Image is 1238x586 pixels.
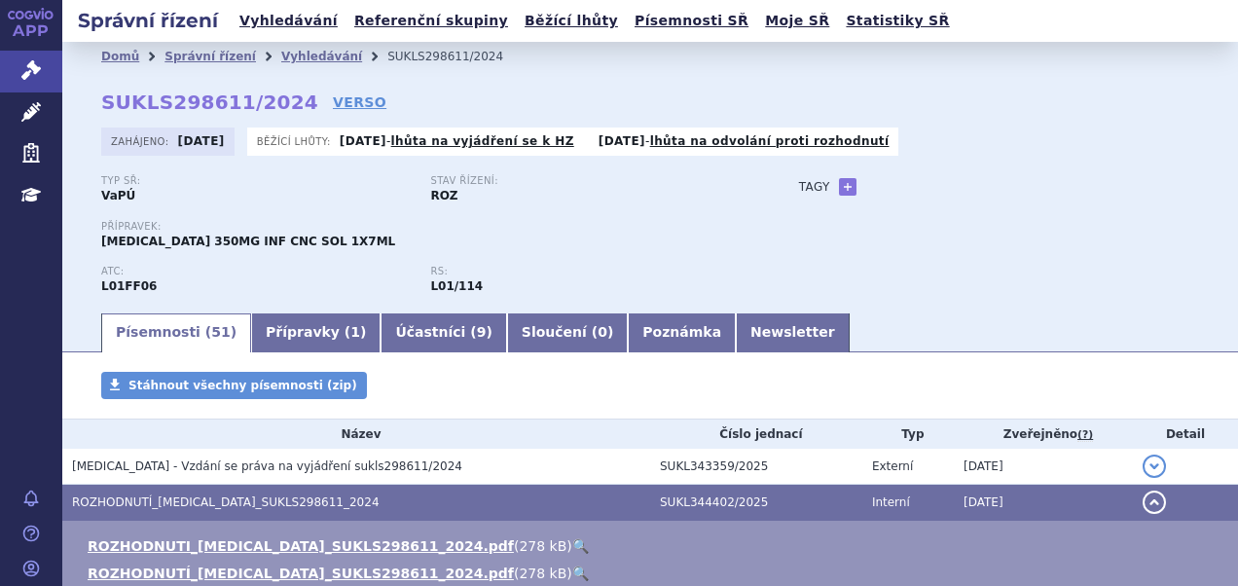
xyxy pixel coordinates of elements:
strong: cemiplimab [430,279,483,293]
p: RS: [430,266,740,277]
button: detail [1143,491,1166,514]
p: Stav řízení: [430,175,740,187]
strong: [DATE] [340,134,386,148]
abbr: (?) [1077,428,1093,442]
a: Sloučení (0) [507,313,628,352]
strong: [DATE] [599,134,645,148]
a: lhůta na odvolání proti rozhodnutí [650,134,890,148]
span: 278 kB [519,566,566,581]
a: Účastníci (9) [381,313,506,352]
p: - [340,133,574,149]
p: ATC: [101,266,411,277]
li: ( ) [88,564,1219,583]
a: + [839,178,856,196]
th: Číslo jednací [650,420,862,449]
span: ROZHODNUTÍ_LIBTAYO_SUKLS298611_2024 [72,495,380,509]
a: Statistiky SŘ [840,8,955,34]
li: SUKLS298611/2024 [387,42,528,71]
td: SUKL343359/2025 [650,449,862,485]
li: ( ) [88,536,1219,556]
span: Interní [872,495,910,509]
strong: SUKLS298611/2024 [101,91,318,114]
a: Vyhledávání [281,50,362,63]
a: Vyhledávání [234,8,344,34]
p: Typ SŘ: [101,175,411,187]
a: Moje SŘ [759,8,835,34]
a: Písemnosti (51) [101,313,251,352]
p: Přípravek: [101,221,760,233]
strong: CEMIPLIMAB [101,279,157,293]
span: 9 [477,324,487,340]
strong: VaPÚ [101,189,135,202]
th: Detail [1133,420,1238,449]
h3: Tagy [799,175,830,199]
button: detail [1143,455,1166,478]
span: Externí [872,459,913,473]
a: ROZHODNUTÍ_[MEDICAL_DATA]_SUKLS298611_2024.pdf [88,566,514,581]
a: lhůta na vyjádření se k HZ [391,134,574,148]
span: 1 [350,324,360,340]
a: Newsletter [736,313,850,352]
span: Stáhnout všechny písemnosti (zip) [128,379,357,392]
td: [DATE] [954,449,1133,485]
strong: [DATE] [178,134,225,148]
th: Název [62,420,650,449]
span: [MEDICAL_DATA] 350MG INF CNC SOL 1X7ML [101,235,395,248]
span: 278 kB [519,538,566,554]
span: Zahájeno: [111,133,172,149]
a: Poznámka [628,313,736,352]
a: ROZHODNUTI_[MEDICAL_DATA]_SUKLS298611_2024.pdf [88,538,514,554]
a: Přípravky (1) [251,313,381,352]
span: 51 [211,324,230,340]
span: LIBTAYO - Vzdání se práva na vyjádření sukls298611/2024 [72,459,462,473]
a: VERSO [333,92,386,112]
a: 🔍 [572,538,589,554]
a: Písemnosti SŘ [629,8,754,34]
strong: ROZ [430,189,457,202]
a: Správní řízení [164,50,256,63]
a: Stáhnout všechny písemnosti (zip) [101,372,367,399]
a: Běžící lhůty [519,8,624,34]
a: Domů [101,50,139,63]
span: 0 [598,324,607,340]
p: - [599,133,890,149]
th: Typ [862,420,954,449]
a: 🔍 [572,566,589,581]
th: Zveřejněno [954,420,1133,449]
a: Referenční skupiny [348,8,514,34]
h2: Správní řízení [62,7,234,34]
span: Běžící lhůty: [257,133,335,149]
td: [DATE] [954,485,1133,521]
td: SUKL344402/2025 [650,485,862,521]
